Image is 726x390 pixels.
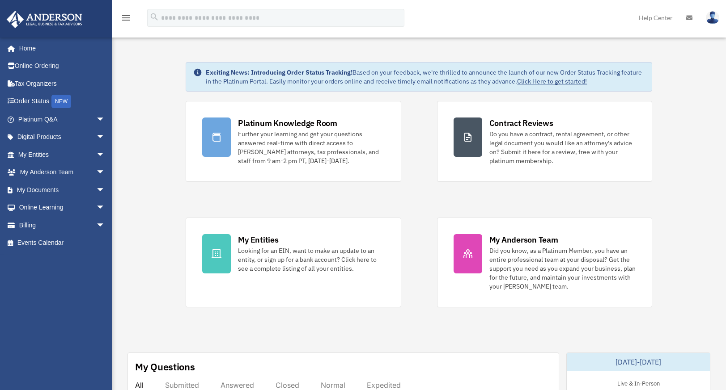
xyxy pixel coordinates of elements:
a: Online Ordering [6,57,119,75]
a: Billingarrow_drop_down [6,216,119,234]
i: search [149,12,159,22]
img: User Pic [706,11,719,24]
a: Click Here to get started! [517,77,587,85]
img: Anderson Advisors Platinum Portal [4,11,85,28]
a: My Entities Looking for an EIN, want to make an update to an entity, or sign up for a bank accoun... [186,218,401,307]
a: Platinum Knowledge Room Further your learning and get your questions answered real-time with dire... [186,101,401,182]
div: Do you have a contract, rental agreement, or other legal document you would like an attorney's ad... [489,130,636,165]
span: arrow_drop_down [96,164,114,182]
div: NEW [51,95,71,108]
a: Home [6,39,114,57]
div: My Questions [135,360,195,373]
div: My Entities [238,234,278,245]
div: Contract Reviews [489,117,553,129]
a: My Anderson Team Did you know, as a Platinum Member, you have an entire professional team at your... [437,218,652,307]
a: My Entitiesarrow_drop_down [6,146,119,164]
div: Closed [276,381,299,390]
span: arrow_drop_down [96,110,114,129]
a: Online Learningarrow_drop_down [6,199,119,217]
div: Live & In-Person [610,378,667,387]
a: Contract Reviews Do you have a contract, rental agreement, or other legal document you would like... [437,101,652,182]
div: Platinum Knowledge Room [238,117,337,129]
a: Tax Organizers [6,75,119,92]
a: Events Calendar [6,234,119,252]
a: Platinum Q&Aarrow_drop_down [6,110,119,128]
a: My Documentsarrow_drop_down [6,181,119,199]
div: Based on your feedback, we're thrilled to announce the launch of our new Order Status Tracking fe... [206,68,644,86]
div: My Anderson Team [489,234,558,245]
a: Order StatusNEW [6,92,119,111]
a: Digital Productsarrow_drop_down [6,128,119,146]
div: Did you know, as a Platinum Member, you have an entire professional team at your disposal? Get th... [489,246,636,291]
a: menu [121,16,132,23]
div: [DATE]-[DATE] [567,353,710,371]
div: Answered [221,381,254,390]
span: arrow_drop_down [96,146,114,164]
span: arrow_drop_down [96,199,114,217]
span: arrow_drop_down [96,216,114,235]
div: Submitted [165,381,199,390]
div: Looking for an EIN, want to make an update to an entity, or sign up for a bank account? Click her... [238,246,384,273]
span: arrow_drop_down [96,181,114,199]
span: arrow_drop_down [96,128,114,147]
div: Expedited [367,381,401,390]
div: All [135,381,144,390]
a: My Anderson Teamarrow_drop_down [6,164,119,181]
strong: Exciting News: Introducing Order Status Tracking! [206,68,352,76]
i: menu [121,13,132,23]
div: Normal [321,381,345,390]
div: Further your learning and get your questions answered real-time with direct access to [PERSON_NAM... [238,130,384,165]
